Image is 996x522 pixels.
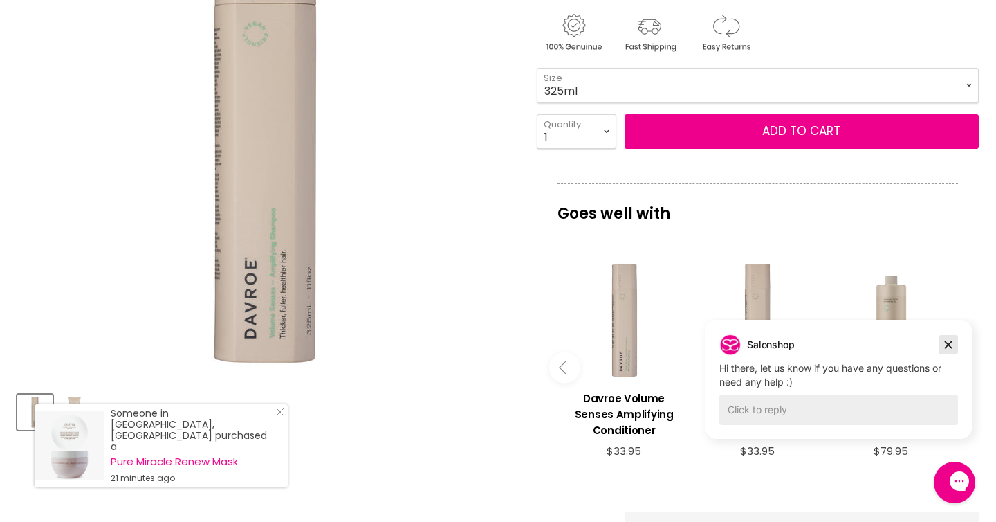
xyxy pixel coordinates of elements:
[607,444,641,458] span: $33.95
[15,390,515,430] div: Product thumbnails
[19,396,51,429] img: Davroe Volume Senses Amplifying Shampoo
[57,395,92,430] button: Davroe Volume Senses Amplifying Shampoo
[557,183,958,229] p: Goes well with
[927,457,982,508] iframe: Gorgias live chat messenger
[689,12,762,54] img: returns.gif
[564,390,684,438] h3: Davroe Volume Senses Amplifying Conditioner
[35,404,104,487] a: Visit product page
[625,114,979,149] button: Add to cart
[17,395,53,430] button: Davroe Volume Senses Amplifying Shampoo
[537,114,616,149] select: Quantity
[695,318,982,460] iframe: Gorgias live chat campaigns
[58,396,91,429] img: Davroe Volume Senses Amplifying Shampoo
[111,408,274,484] div: Someone in [GEOGRAPHIC_DATA], [GEOGRAPHIC_DATA] purchased a
[270,408,284,422] a: Close Notification
[613,12,686,54] img: shipping.gif
[762,123,840,139] span: Add to cart
[111,473,274,484] small: 21 minutes ago
[276,408,284,416] svg: Close Icon
[111,456,274,467] a: Pure Miracle Renew Mask
[537,12,610,54] img: genuine.gif
[564,380,684,445] a: View product:Davroe Volume Senses Amplifying Conditioner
